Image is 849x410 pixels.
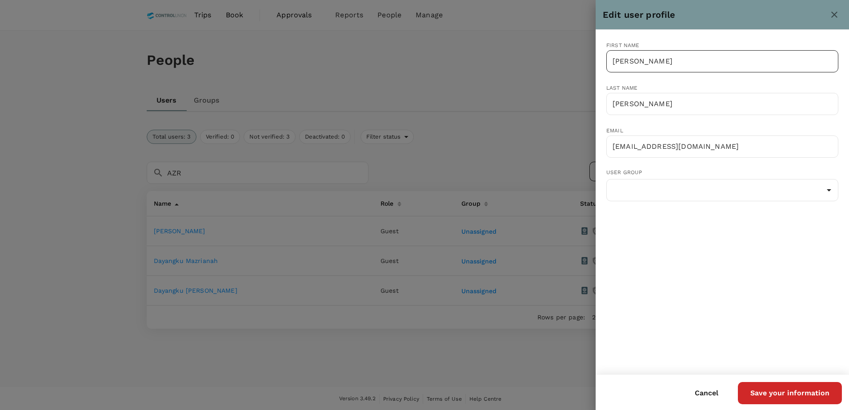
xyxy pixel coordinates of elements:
[827,7,842,22] button: close
[738,382,842,404] button: Save your information
[606,85,637,91] span: Last name
[606,127,623,134] span: Email
[606,42,640,48] span: First name
[606,168,838,177] span: User group
[823,184,835,196] button: Open
[682,382,731,404] button: Cancel
[603,8,827,22] div: Edit user profile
